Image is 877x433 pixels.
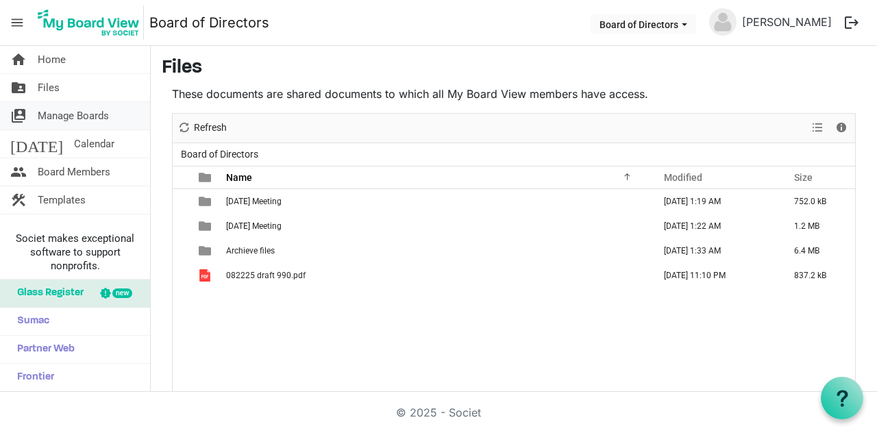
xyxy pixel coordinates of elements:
span: switch_account [10,102,27,129]
span: Sumac [10,308,49,335]
p: These documents are shared documents to which all My Board View members have access. [172,86,856,102]
button: View dropdownbutton [809,119,826,136]
a: © 2025 - Societ [396,406,481,419]
a: [PERSON_NAME] [737,8,837,36]
button: Board of Directors dropdownbutton [591,14,696,34]
h3: Files [162,57,866,80]
span: menu [4,10,30,36]
td: is template cell column header type [190,238,222,263]
td: is template cell column header type [190,189,222,214]
span: people [10,158,27,186]
span: Frontier [10,364,54,391]
span: Societ makes exceptional software to support nonprofits. [6,232,144,273]
td: 6.25.25 Meeting is template cell column header Name [222,189,650,214]
div: new [112,288,132,298]
span: Board of Directors [178,146,261,163]
td: Archieve files is template cell column header Name [222,238,650,263]
button: logout [837,8,866,37]
td: checkbox [173,263,190,288]
span: Board Members [38,158,110,186]
button: Refresh [175,119,230,136]
td: August 25, 2025 1:19 AM column header Modified [650,189,780,214]
span: 082225 draft 990.pdf [226,271,306,280]
span: Templates [38,186,86,214]
span: Partner Web [10,336,75,363]
div: Details [830,114,853,143]
img: My Board View Logo [34,5,144,40]
span: Modified [664,172,702,183]
a: My Board View Logo [34,5,149,40]
div: Refresh [173,114,232,143]
td: August 25, 2025 1:33 AM column header Modified [650,238,780,263]
td: August 25, 2025 11:10 PM column header Modified [650,263,780,288]
span: [DATE] Meeting [226,221,282,231]
td: 837.2 kB is template cell column header Size [780,263,855,288]
td: checkbox [173,214,190,238]
span: home [10,46,27,73]
td: August 25, 2025 1:22 AM column header Modified [650,214,780,238]
a: Board of Directors [149,9,269,36]
button: Details [832,119,851,136]
span: Glass Register [10,280,84,307]
span: construction [10,186,27,214]
span: Size [794,172,813,183]
div: View [806,114,830,143]
span: Home [38,46,66,73]
td: checkbox [173,189,190,214]
span: Archieve files [226,246,275,256]
span: [DATE] [10,130,63,158]
span: [DATE] Meeting [226,197,282,206]
td: 082225 draft 990.pdf is template cell column header Name [222,263,650,288]
td: checkbox [173,238,190,263]
td: 8.26.25 Meeting is template cell column header Name [222,214,650,238]
td: is template cell column header type [190,214,222,238]
img: no-profile-picture.svg [709,8,737,36]
span: Refresh [193,119,228,136]
td: 1.2 MB is template cell column header Size [780,214,855,238]
span: Files [38,74,60,101]
td: 752.0 kB is template cell column header Size [780,189,855,214]
span: Manage Boards [38,102,109,129]
td: 6.4 MB is template cell column header Size [780,238,855,263]
span: folder_shared [10,74,27,101]
td: is template cell column header type [190,263,222,288]
span: Name [226,172,252,183]
span: Calendar [74,130,114,158]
